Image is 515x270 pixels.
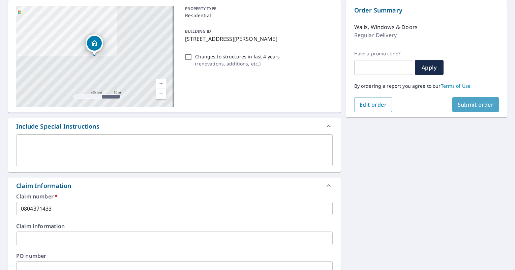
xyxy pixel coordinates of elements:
p: BUILDING ID [185,28,211,34]
a: Terms of Use [441,83,471,89]
p: Order Summary [354,6,499,15]
label: PO number [16,253,333,259]
span: Submit order [458,101,494,108]
span: Apply [420,64,438,71]
label: Claim number [16,194,333,199]
a: Current Level 17, Zoom Out [156,89,166,99]
button: Edit order [354,97,392,112]
p: Regular Delivery [354,31,397,39]
button: Apply [415,60,444,75]
p: Changes to structures in last 4 years [195,53,280,60]
div: Claim Information [16,181,71,190]
div: Dropped pin, building 1, Residential property, 222 Countiss Ave Lindenwold, NJ 08021 [86,34,103,55]
p: Residential [185,12,330,19]
p: By ordering a report you agree to our [354,83,499,89]
p: Walls, Windows & Doors [354,23,418,31]
label: Claim information [16,223,333,229]
p: ( renovations, additions, etc. ) [195,60,280,67]
div: Include Special Instructions [16,122,99,131]
div: Claim Information [8,178,341,194]
p: [STREET_ADDRESS][PERSON_NAME] [185,35,330,43]
div: Include Special Instructions [8,118,341,134]
span: Edit order [360,101,387,108]
p: PROPERTY TYPE [185,6,330,12]
a: Current Level 17, Zoom In [156,79,166,89]
button: Submit order [452,97,499,112]
label: Have a promo code? [354,51,412,57]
